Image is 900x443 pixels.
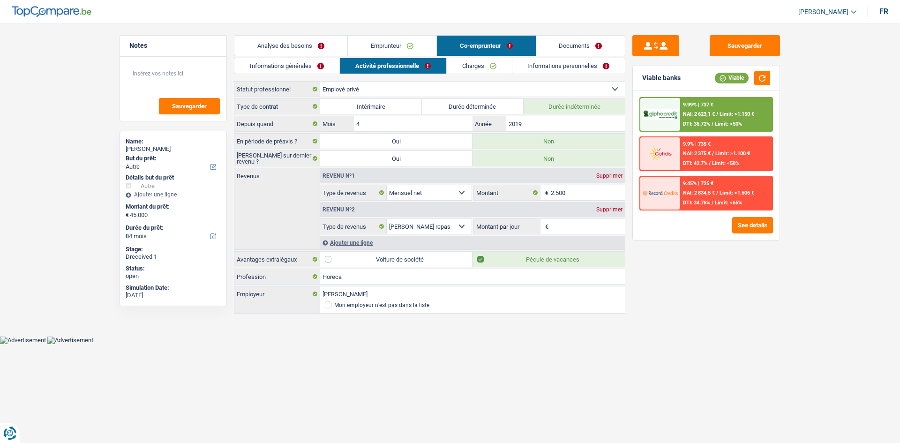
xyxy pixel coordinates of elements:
[126,272,221,280] div: open
[712,200,713,206] span: /
[234,286,320,301] label: Employeur
[234,151,320,166] label: [PERSON_NAME] sur dernier revenu ?
[340,58,446,74] a: Activité professionnelle
[683,150,711,157] span: NAI: 2 375 €
[683,141,711,147] div: 9.9% | 735 €
[720,111,754,117] span: Limit: >1.150 €
[126,155,219,162] label: But du prêt:
[536,36,625,56] a: Documents
[126,138,221,145] div: Name:
[683,200,710,206] span: DTI: 34.76%
[12,6,91,17] img: TopCompare Logo
[126,191,221,198] div: Ajouter une ligne
[715,121,742,127] span: Limit: <50%
[234,58,339,74] a: Informations générales
[594,207,625,212] div: Supprimer
[643,184,677,202] img: Record Credits
[540,219,551,234] span: €
[683,180,713,187] div: 9.45% | 725 €
[474,219,540,234] label: Montant par jour
[716,190,718,196] span: /
[594,173,625,179] div: Supprimer
[437,36,536,56] a: Co-emprunteur
[540,185,551,200] span: €
[715,150,750,157] span: Limit: >1.100 €
[472,116,506,131] label: Année
[732,217,773,233] button: See details
[524,99,625,114] label: Durée indéterminée
[472,252,625,267] label: Pécule de vacances
[126,224,219,232] label: Durée du prêt:
[506,116,625,131] input: AAAA
[320,286,625,301] input: Cherchez votre employeur
[798,8,848,16] span: [PERSON_NAME]
[234,168,320,179] label: Revenus
[334,302,429,308] div: Mon employeur n’est pas dans la liste
[234,134,320,149] label: En période de préavis ?
[320,252,472,267] label: Voiture de société
[447,58,512,74] a: Charges
[716,111,718,117] span: /
[642,74,681,82] div: Viable banks
[234,116,320,131] label: Depuis quand
[126,265,221,272] div: Status:
[683,160,707,166] span: DTI: 42.7%
[354,116,472,131] input: MM
[234,99,320,114] label: Type de contrat
[159,98,220,114] button: Sauvegarder
[683,121,710,127] span: DTI: 36.72%
[126,145,221,153] div: [PERSON_NAME]
[234,82,320,97] label: Statut professionnel
[234,36,347,56] a: Analyse des besoins
[422,99,524,114] label: Durée déterminée
[234,252,320,267] label: Avantages extralégaux
[472,151,625,166] label: Non
[512,58,625,74] a: Informations personnelles
[126,292,221,299] div: [DATE]
[348,36,436,56] a: Emprunteur
[791,4,856,20] a: [PERSON_NAME]
[712,121,713,127] span: /
[879,7,888,16] div: fr
[320,116,353,131] label: Mois
[712,150,714,157] span: /
[474,185,540,200] label: Montant
[715,200,742,206] span: Limit: <65%
[126,253,221,261] div: Dreceived 1
[710,35,780,56] button: Sauvegarder
[126,284,221,292] div: Simulation Date:
[715,73,749,83] div: Viable
[320,185,387,200] label: Type de revenus
[683,111,715,117] span: NAI: 2 623,1 €
[126,246,221,253] div: Stage:
[129,42,217,50] h5: Notes
[720,190,754,196] span: Limit: >1.506 €
[126,174,221,181] div: Détails but du prêt
[320,173,357,179] div: Revenu nº1
[234,269,320,284] label: Profession
[320,207,357,212] div: Revenu nº2
[126,203,219,210] label: Montant du prêt:
[472,134,625,149] label: Non
[712,160,739,166] span: Limit: <50%
[47,337,93,344] img: Advertisement
[683,102,713,108] div: 9.99% | 737 €
[320,151,472,166] label: Oui
[643,145,677,162] img: Cofidis
[683,190,715,196] span: NAI: 2 834,5 €
[172,103,207,109] span: Sauvegarder
[320,134,472,149] label: Oui
[320,99,422,114] label: Intérimaire
[643,109,677,120] img: AlphaCredit
[126,211,129,219] span: €
[709,160,711,166] span: /
[320,219,387,234] label: Type de revenus
[320,236,625,249] div: Ajouter une ligne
